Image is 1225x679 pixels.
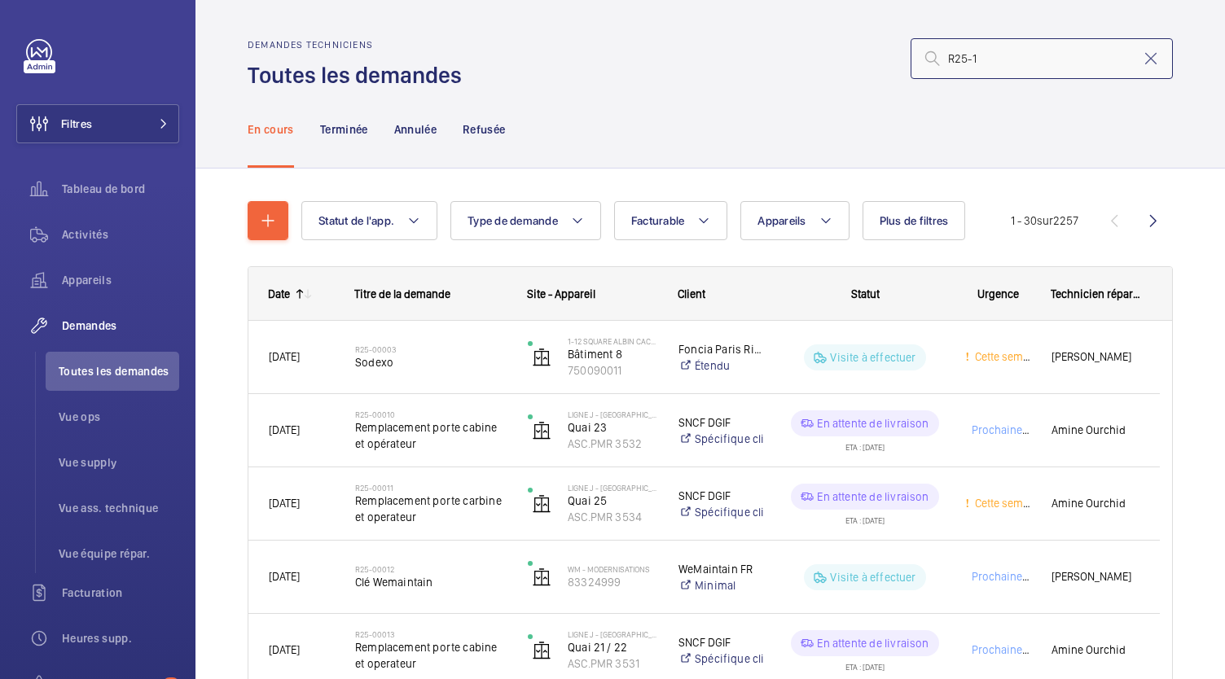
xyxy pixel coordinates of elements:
a: Minimal [678,577,765,594]
span: Heures supp. [62,630,179,646]
span: Facturation [62,585,179,601]
p: En attente de livraison [817,635,929,651]
h2: R25-00003 [355,344,507,354]
div: Date [268,287,290,300]
h1: Toutes les demandes [248,60,472,90]
span: Filtres [61,116,92,132]
span: Cette semaine [972,350,1044,363]
p: SNCF DGIF [678,634,765,651]
div: ETA : [DATE] [845,510,885,524]
p: ASC.PMR 3534 [568,509,657,525]
p: SNCF DGIF [678,414,765,431]
button: Facturable [614,201,728,240]
p: Quai 21 / 22 [568,639,657,655]
span: [DATE] [269,350,300,363]
span: Toutes les demandes [59,363,179,379]
span: Plus de filtres [880,214,949,227]
span: Prochaine visite [968,643,1052,656]
p: ASC.PMR 3532 [568,436,657,452]
p: En attente de livraison [817,415,929,431]
p: ASC.PMR 3531 [568,655,657,672]
p: En attente de livraison [817,488,929,505]
span: Vue ops [59,409,179,425]
span: Remplacement porte carbine et operateur [355,493,507,525]
h2: R25-00010 [355,410,507,419]
a: Spécifique client [678,504,765,520]
img: elevator.svg [532,641,551,660]
img: elevator.svg [532,567,551,587]
button: Filtres [16,104,179,143]
p: 83324999 [568,574,657,590]
button: Appareils [740,201,849,240]
span: Statut de l'app. [318,214,394,227]
a: Spécifique client [678,431,765,447]
p: Visite à effectuer [830,569,915,585]
p: Annulée [394,121,437,138]
p: Ligne J - [GEOGRAPHIC_DATA] [568,410,657,419]
span: [PERSON_NAME] [1052,567,1139,586]
span: Titre de la demande [354,287,450,300]
span: [DATE] [269,497,300,510]
h2: R25-00013 [355,629,507,639]
button: Statut de l'app. [301,201,437,240]
span: Facturable [631,214,685,227]
span: Clé Wemaintain [355,574,507,590]
span: Amine Ourchid [1052,641,1139,659]
h2: R25-00012 [355,564,507,574]
span: Vue ass. technique [59,500,179,516]
span: Sodexo [355,354,507,370]
h2: Demandes techniciens [248,39,472,50]
span: Remplacement porte cabine et opérateur [355,419,507,452]
p: Quai 25 [568,493,657,509]
span: Prochaine visite [968,423,1052,436]
p: Visite à effectuer [830,349,915,366]
button: Plus de filtres [863,201,966,240]
p: Ligne J - [GEOGRAPHIC_DATA] [568,483,657,493]
span: Type de demande [468,214,558,227]
span: 1 - 30 2257 [1011,215,1078,226]
button: Type de demande [450,201,601,240]
span: Amine Ourchid [1052,421,1139,440]
p: En cours [248,121,294,138]
span: Amine Ourchid [1052,494,1139,513]
p: Foncia Paris Rive Droite - Marine Tassie [678,341,765,357]
span: Tableau de bord [62,181,179,197]
span: Vue équipe répar. [59,545,179,562]
p: 750090011 [568,362,657,379]
a: Étendu [678,357,765,374]
span: Vue supply [59,454,179,471]
span: Technicien réparateur [1051,287,1140,300]
span: Appareils [62,272,179,288]
p: WeMaintain FR [678,561,765,577]
span: sur [1037,214,1053,227]
span: Client [678,287,705,300]
span: Remplacement porte cabine et operateur [355,639,507,672]
h2: R25-00011 [355,483,507,493]
img: elevator.svg [532,348,551,367]
input: Chercher par numéro demande ou de devis [911,38,1173,79]
p: Refusée [463,121,505,138]
p: Bâtiment 8 [568,346,657,362]
span: [DATE] [269,643,300,656]
div: ETA : [DATE] [845,656,885,671]
span: Appareils [757,214,806,227]
p: Terminée [320,121,368,138]
img: elevator.svg [532,494,551,514]
span: [PERSON_NAME] [1052,348,1139,366]
p: SNCF DGIF [678,488,765,504]
p: Ligne J - [GEOGRAPHIC_DATA] [568,629,657,639]
p: 1-12 square Albin Cachot [568,336,657,346]
p: WM - Modernisations [568,564,657,574]
div: ETA : [DATE] [845,436,885,451]
span: Urgence [977,287,1019,300]
span: Demandes [62,318,179,334]
img: elevator.svg [532,421,551,440]
span: [DATE] [269,423,300,436]
span: Prochaine visite [968,570,1052,583]
p: Quai 23 [568,419,657,436]
span: [DATE] [269,570,300,583]
span: Statut [851,287,880,300]
a: Spécifique client [678,651,765,667]
span: Activités [62,226,179,243]
span: Cette semaine [972,497,1044,510]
